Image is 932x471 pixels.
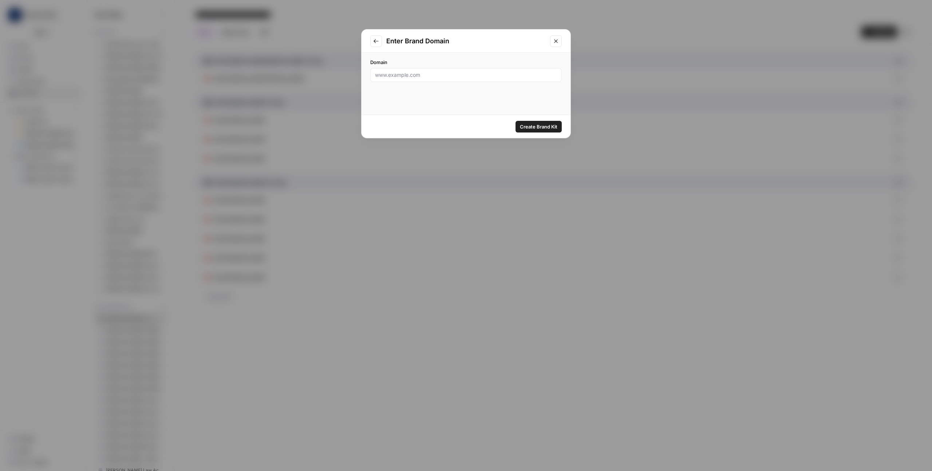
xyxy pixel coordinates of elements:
[550,35,562,47] button: Close modal
[386,36,546,46] h2: Enter Brand Domain
[370,59,562,66] label: Domain
[516,121,562,132] button: Create Brand Kit
[520,123,557,130] span: Create Brand Kit
[370,35,382,47] button: Go to previous step
[375,71,557,79] input: www.example.com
